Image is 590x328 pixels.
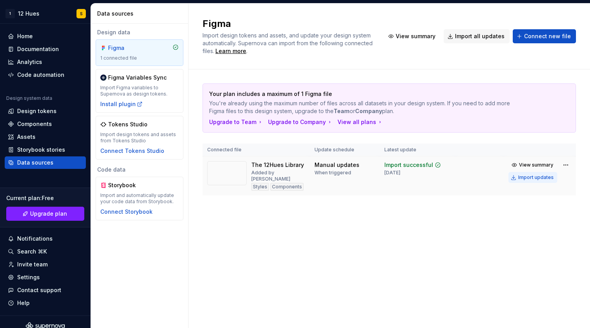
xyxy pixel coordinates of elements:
[80,11,83,17] div: S
[6,95,52,101] div: Design system data
[100,55,179,61] div: 1 connected file
[5,118,86,130] a: Components
[5,9,15,18] div: 1
[203,32,374,54] span: Import design tokens and assets, and update your design system automatically. Supernova can impor...
[17,286,61,294] div: Contact support
[380,144,456,156] th: Latest update
[17,45,59,53] div: Documentation
[334,108,350,114] b: Team
[310,144,380,156] th: Update schedule
[100,147,164,155] button: Connect Tokens Studio
[396,32,435,40] span: View summary
[5,156,86,169] a: Data sources
[508,160,557,170] button: View summary
[100,100,143,108] button: Install plugin
[315,161,359,169] div: Manual updates
[17,146,65,154] div: Storybook stories
[96,39,183,66] a: Figma1 connected file
[17,248,47,255] div: Search ⌘K
[251,183,269,191] div: Styles
[17,159,53,167] div: Data sources
[251,161,304,169] div: The 12Hues Library
[17,299,30,307] div: Help
[30,210,67,218] span: Upgrade plan
[96,69,183,113] a: Figma Variables SyncImport Figma variables to Supernova as design tokens.Install plugin
[214,48,247,54] span: .
[17,133,36,141] div: Assets
[508,172,557,183] button: Import updates
[5,258,86,271] a: Invite team
[6,207,84,221] a: Upgrade plan
[384,161,433,169] div: Import successful
[513,29,576,43] button: Connect new file
[100,208,153,216] button: Connect Storybook
[203,18,375,30] h2: Figma
[6,194,84,202] div: Current plan : Free
[209,90,515,98] p: Your plan includes a maximum of 1 Figma file
[270,183,304,191] div: Components
[18,10,39,18] div: 12 Hues
[108,74,167,82] div: Figma Variables Sync
[96,28,183,36] div: Design data
[96,166,183,174] div: Code data
[384,170,400,176] div: [DATE]
[209,118,263,126] button: Upgrade to Team
[5,105,86,117] a: Design tokens
[108,121,147,128] div: Tokens Studio
[251,170,305,182] div: Added by [PERSON_NAME]
[17,273,40,281] div: Settings
[315,170,351,176] div: When triggered
[17,71,64,79] div: Code automation
[5,245,86,258] button: Search ⌘K
[209,99,515,115] p: You're already using the maximum number of files across all datasets in your design system. If yo...
[5,131,86,143] a: Assets
[444,29,510,43] button: Import all updates
[5,144,86,156] a: Storybook stories
[108,181,146,189] div: Storybook
[524,32,571,40] span: Connect new file
[5,297,86,309] button: Help
[203,144,310,156] th: Connected file
[17,58,42,66] div: Analytics
[5,271,86,284] a: Settings
[455,32,505,40] span: Import all updates
[17,261,48,268] div: Invite team
[355,108,382,114] b: Company
[268,118,333,126] button: Upgrade to Company
[384,29,441,43] button: View summary
[2,5,89,22] button: 112 HuesS
[97,10,185,18] div: Data sources
[17,120,52,128] div: Components
[100,85,179,97] div: Import Figma variables to Supernova as design tokens.
[108,44,146,52] div: Figma
[17,235,53,243] div: Notifications
[96,177,183,220] a: StorybookImport and automatically update your code data from Storybook.Connect Storybook
[17,107,57,115] div: Design tokens
[215,47,246,55] a: Learn more
[5,284,86,296] button: Contact support
[5,69,86,81] a: Code automation
[17,32,33,40] div: Home
[5,232,86,245] button: Notifications
[100,192,179,205] div: Import and automatically update your code data from Storybook.
[5,30,86,43] a: Home
[338,118,383,126] button: View all plans
[519,162,553,168] span: View summary
[518,174,554,181] div: Import updates
[100,131,179,144] div: Import design tokens and assets from Tokens Studio
[5,56,86,68] a: Analytics
[96,116,183,160] a: Tokens StudioImport design tokens and assets from Tokens StudioConnect Tokens Studio
[5,43,86,55] a: Documentation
